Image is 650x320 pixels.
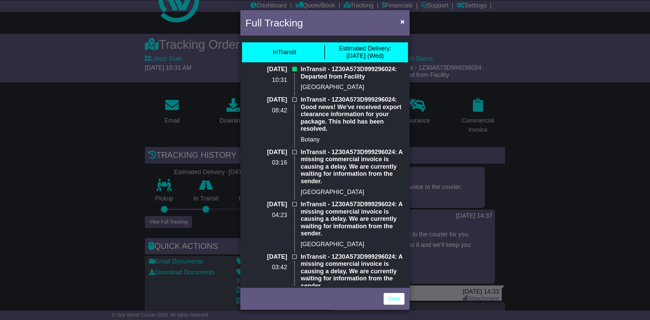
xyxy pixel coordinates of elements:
p: InTransit - 1Z30A573D999296024: A missing commercial invoice is causing a delay. We are currently... [301,253,405,290]
span: × [400,18,405,25]
p: 03:16 [245,159,287,167]
p: Botany [301,136,405,144]
p: [GEOGRAPHIC_DATA] [301,241,405,248]
button: Close [397,15,408,28]
p: InTransit - 1Z30A573D999296024: Departed from Facility [301,66,405,80]
p: 03:42 [245,264,287,271]
h4: Full Tracking [245,15,303,30]
p: [DATE] [245,96,287,104]
p: [DATE] [245,66,287,73]
p: [DATE] [245,201,287,208]
p: InTransit - 1Z30A573D999296024: Good news! We've received export clearance information for your p... [301,96,405,133]
div: InTransit [273,49,296,56]
div: [DATE] (Wed) [339,45,391,60]
p: 10:31 [245,77,287,84]
p: InTransit - 1Z30A573D999296024: A missing commercial invoice is causing a delay. We are currently... [301,149,405,185]
p: InTransit - 1Z30A573D999296024: A missing commercial invoice is causing a delay. We are currently... [301,201,405,237]
p: 04:23 [245,212,287,219]
p: [GEOGRAPHIC_DATA] [301,84,405,91]
p: [GEOGRAPHIC_DATA] [301,189,405,196]
p: [DATE] [245,149,287,156]
a: Close [384,293,405,305]
span: Estimated Delivery: [339,45,391,52]
p: 08:42 [245,107,287,114]
p: [DATE] [245,253,287,261]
